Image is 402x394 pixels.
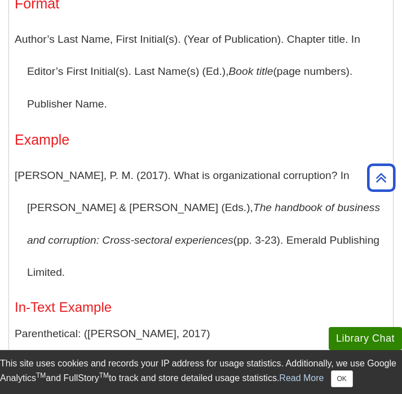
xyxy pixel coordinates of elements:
[36,371,46,379] sup: TM
[15,159,387,289] p: [PERSON_NAME], P. M. (2017). What is organizational corruption? In [PERSON_NAME] & [PERSON_NAME] ...
[15,23,387,120] p: Author’s Last Name, First Initial(s). (Year of Publication). Chapter title. In Editor’s First Ini...
[331,370,353,387] button: Close
[15,300,387,315] h4: In-Text Example
[229,65,273,77] i: Book title
[363,170,399,185] a: Back to Top
[279,373,324,383] a: Read More
[15,132,387,148] h3: Example
[15,326,387,342] p: Parenthetical: ([PERSON_NAME], 2017)
[27,202,380,246] i: The handbook of business and corruption: Cross-sectoral experiences
[99,371,109,379] sup: TM
[329,327,402,350] button: Library Chat
[15,348,387,364] p: Narrative: "... as mentioned by [PERSON_NAME] (2017),"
